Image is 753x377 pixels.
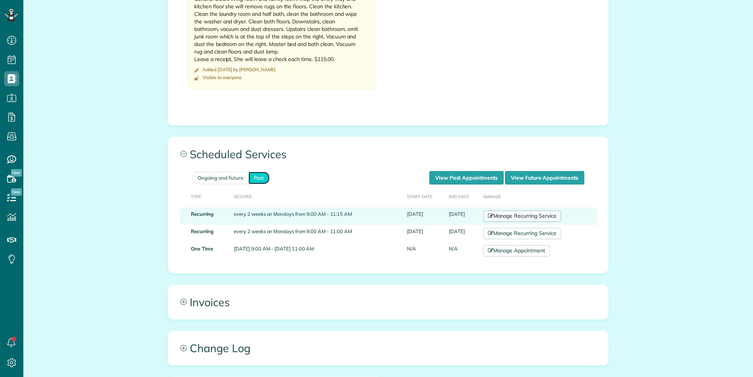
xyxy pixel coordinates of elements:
[191,228,213,234] strong: Recurring
[446,242,480,259] td: N/A
[446,208,480,225] td: [DATE]
[203,75,242,81] div: Visible to everyone
[429,171,504,185] a: View Past Appointments
[446,185,480,208] th: End Date
[404,185,446,208] th: Start Date
[11,169,22,177] span: New
[231,242,404,259] td: [DATE] 9:00 AM - [DATE] 11:00 AM
[231,225,404,242] td: every 2 weeks on Mondays from 9:00 AM - 11:00 AM
[168,137,608,171] a: Scheduled Services
[231,185,404,208] th: Occurs
[480,185,597,208] th: Manage
[192,172,248,184] a: Ongoing and Future
[168,331,608,365] a: Change Log
[505,171,584,185] a: View Future Appointments
[168,285,608,319] a: Invoices
[483,245,550,256] a: Manage Appointment
[404,225,446,242] td: [DATE]
[404,242,446,259] td: N/A
[191,211,213,217] strong: Recurring
[203,67,276,72] time: Added [DATE] by [PERSON_NAME]
[231,208,404,225] td: every 2 weeks on Mondays from 9:00 AM - 11:15 AM
[11,188,22,196] span: New
[404,208,446,225] td: [DATE]
[248,172,270,184] a: Past
[191,246,213,252] strong: One Time
[180,185,231,208] th: Type
[483,211,561,222] a: Manage Recurring Service
[483,228,561,239] a: Manage Recurring Service
[446,225,480,242] td: [DATE]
